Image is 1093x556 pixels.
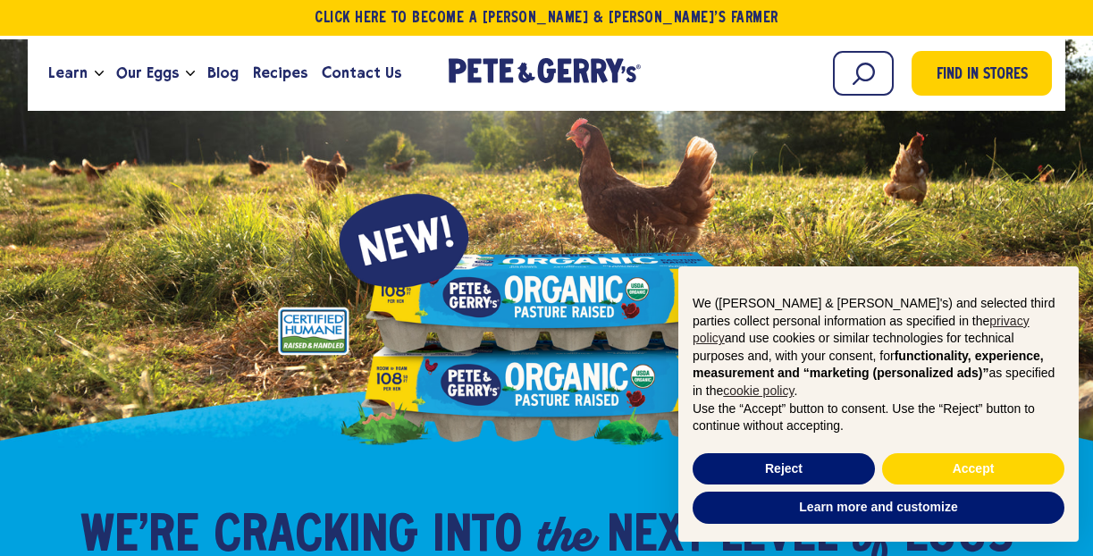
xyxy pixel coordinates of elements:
[48,62,88,84] span: Learn
[693,492,1064,524] button: Learn more and customize
[322,62,401,84] span: Contact Us
[693,400,1064,435] p: Use the “Accept” button to consent. Use the “Reject” button to continue without accepting.
[664,252,1093,556] div: Notice
[246,49,315,97] a: Recipes
[41,49,95,97] a: Learn
[95,71,104,77] button: Open the dropdown menu for Learn
[937,63,1028,88] span: Find in Stores
[693,295,1064,400] p: We ([PERSON_NAME] & [PERSON_NAME]'s) and selected third parties collect personal information as s...
[912,51,1052,96] a: Find in Stores
[186,71,195,77] button: Open the dropdown menu for Our Eggs
[833,51,894,96] input: Search
[109,49,186,97] a: Our Eggs
[693,453,875,485] button: Reject
[116,62,179,84] span: Our Eggs
[253,62,307,84] span: Recipes
[723,383,794,398] a: cookie policy
[207,62,239,84] span: Blog
[882,453,1064,485] button: Accept
[315,49,408,97] a: Contact Us
[200,49,246,97] a: Blog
